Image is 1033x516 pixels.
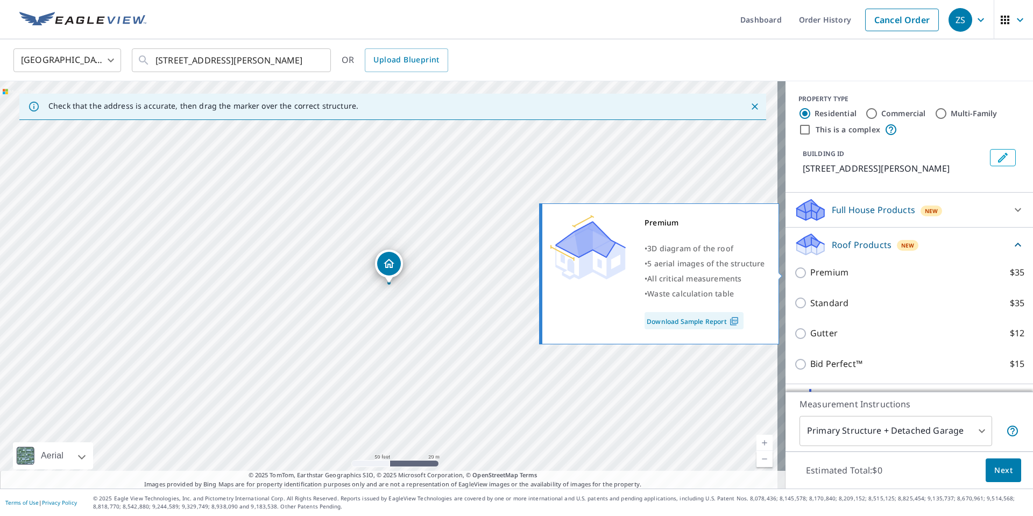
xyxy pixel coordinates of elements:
[647,243,733,253] span: 3D diagram of the roof
[799,398,1019,411] p: Measurement Instructions
[756,435,773,451] a: Current Level 19, Zoom In
[994,464,1013,477] span: Next
[520,471,537,479] a: Terms
[798,94,1020,104] div: PROPERTY TYPE
[645,241,765,256] div: •
[645,256,765,271] div: •
[756,451,773,467] a: Current Level 19, Zoom Out
[1010,266,1024,279] p: $35
[645,286,765,301] div: •
[645,271,765,286] div: •
[375,250,403,283] div: Dropped pin, building 1, Residential property, 273 Summer Shade Dr Howell, MI 48843
[799,416,992,446] div: Primary Structure + Detached Garage
[803,149,844,158] p: BUILDING ID
[865,9,939,31] a: Cancel Order
[645,215,765,230] div: Premium
[93,494,1028,511] p: © 2025 Eagle View Technologies, Inc. and Pictometry International Corp. All Rights Reserved. Repo...
[647,288,734,299] span: Waste calculation table
[13,45,121,75] div: [GEOGRAPHIC_DATA]
[810,266,848,279] p: Premium
[1010,327,1024,340] p: $12
[951,108,997,119] label: Multi-Family
[5,499,39,506] a: Terms of Use
[38,442,67,469] div: Aerial
[815,108,857,119] label: Residential
[42,499,77,506] a: Privacy Policy
[48,101,358,111] p: Check that the address is accurate, then drag the marker over the correct structure.
[19,12,146,28] img: EV Logo
[794,197,1024,223] div: Full House ProductsNew
[647,258,765,268] span: 5 aerial images of the structure
[727,316,741,326] img: Pdf Icon
[1010,357,1024,371] p: $15
[925,207,938,215] span: New
[816,124,880,135] label: This is a complex
[881,108,926,119] label: Commercial
[810,296,848,310] p: Standard
[748,100,762,114] button: Close
[249,471,537,480] span: © 2025 TomTom, Earthstar Geographics SIO, © 2025 Microsoft Corporation, ©
[155,45,309,75] input: Search by address or latitude-longitude
[832,203,915,216] p: Full House Products
[986,458,1021,483] button: Next
[794,232,1024,257] div: Roof ProductsNew
[472,471,518,479] a: OpenStreetMap
[832,238,892,251] p: Roof Products
[550,215,626,280] img: Premium
[13,442,93,469] div: Aerial
[365,48,448,72] a: Upload Blueprint
[794,388,1024,414] div: Solar ProductsNew
[645,312,744,329] a: Download Sample Report
[949,8,972,32] div: ZS
[1006,425,1019,437] span: Your report will include the primary structure and a detached garage if one exists.
[810,357,862,371] p: Bid Perfect™
[990,149,1016,166] button: Edit building 1
[803,162,986,175] p: [STREET_ADDRESS][PERSON_NAME]
[797,458,891,482] p: Estimated Total: $0
[342,48,448,72] div: OR
[5,499,77,506] p: |
[1010,296,1024,310] p: $35
[810,327,838,340] p: Gutter
[647,273,741,284] span: All critical measurements
[901,241,915,250] span: New
[373,53,439,67] span: Upload Blueprint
